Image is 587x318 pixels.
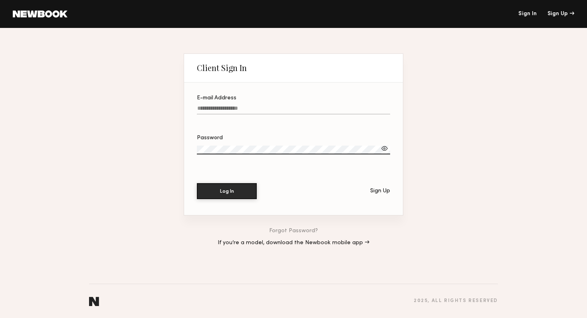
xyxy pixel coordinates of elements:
a: Forgot Password? [269,228,318,234]
input: Password [197,146,390,154]
div: Password [197,135,390,141]
div: Sign Up [547,11,574,17]
a: If you’re a model, download the Newbook mobile app → [218,240,369,246]
div: Client Sign In [197,63,247,73]
div: 2025 , all rights reserved [414,298,498,304]
a: Sign In [518,11,537,17]
div: E-mail Address [197,95,390,101]
input: E-mail Address [197,105,390,115]
div: Sign Up [370,188,390,194]
button: Log In [197,183,257,199]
